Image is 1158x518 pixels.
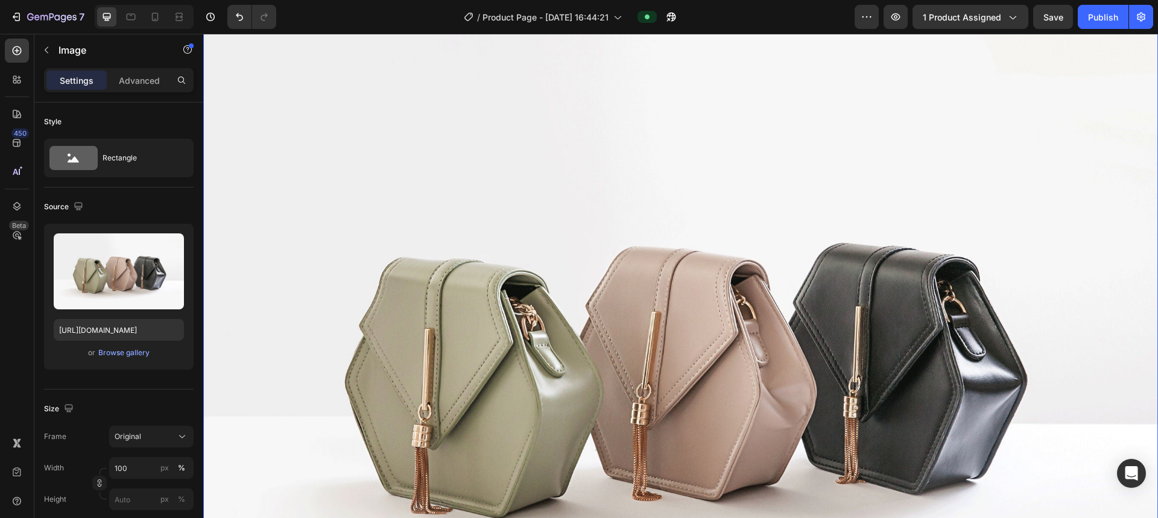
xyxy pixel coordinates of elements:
[44,494,66,505] label: Height
[1117,459,1146,488] div: Open Intercom Messenger
[1033,5,1073,29] button: Save
[44,199,86,215] div: Source
[44,401,76,417] div: Size
[1088,11,1118,24] div: Publish
[160,494,169,505] div: px
[44,116,62,127] div: Style
[44,463,64,473] label: Width
[477,11,480,24] span: /
[109,488,194,510] input: px%
[54,319,184,341] input: https://example.com/image.jpg
[174,492,189,507] button: px
[178,463,185,473] div: %
[115,431,141,442] span: Original
[482,11,609,24] span: Product Page - [DATE] 16:44:21
[119,74,160,87] p: Advanced
[5,5,90,29] button: 7
[109,457,194,479] input: px%
[157,492,172,507] button: %
[54,233,184,309] img: preview-image
[178,494,185,505] div: %
[109,426,194,447] button: Original
[44,431,66,442] label: Frame
[98,347,150,359] button: Browse gallery
[9,221,29,230] div: Beta
[174,461,189,475] button: px
[1078,5,1128,29] button: Publish
[59,43,161,57] p: Image
[88,346,95,360] span: or
[103,144,176,172] div: Rectangle
[203,34,1158,518] iframe: Design area
[11,128,29,138] div: 450
[79,10,84,24] p: 7
[98,347,150,358] div: Browse gallery
[227,5,276,29] div: Undo/Redo
[1043,12,1063,22] span: Save
[160,463,169,473] div: px
[913,5,1028,29] button: 1 product assigned
[923,11,1001,24] span: 1 product assigned
[60,74,93,87] p: Settings
[157,461,172,475] button: %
